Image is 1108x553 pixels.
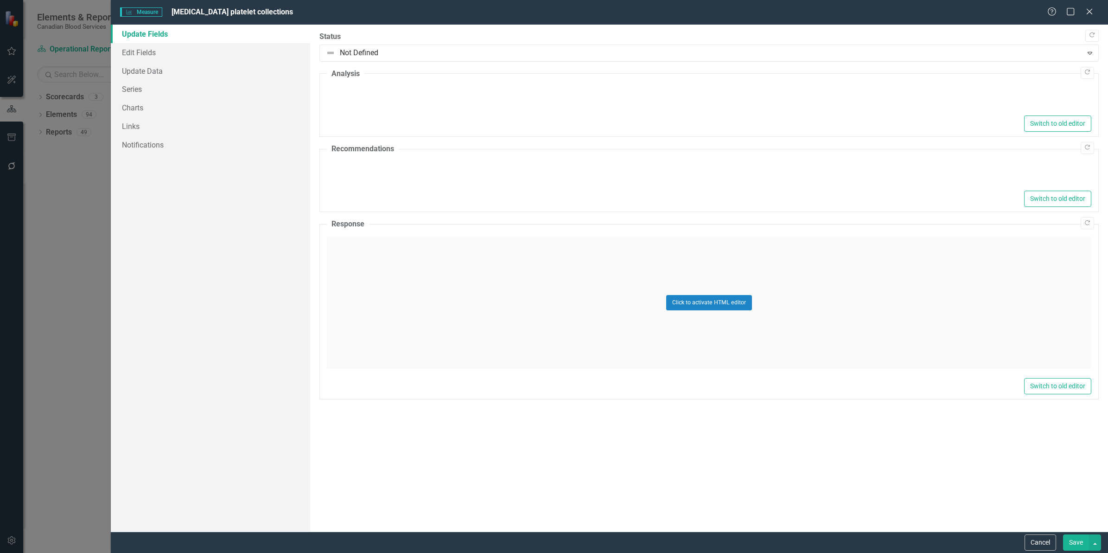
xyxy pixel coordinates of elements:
span: Measure [120,7,162,17]
span: [MEDICAL_DATA] platelet collections [172,7,293,16]
legend: Recommendations [327,144,399,154]
a: Charts [111,98,310,117]
button: Cancel [1025,534,1056,551]
a: Edit Fields [111,43,310,62]
button: Save [1063,534,1089,551]
button: Click to activate HTML editor [666,295,752,310]
button: Switch to old editor [1024,378,1091,394]
button: Switch to old editor [1024,116,1091,132]
a: Series [111,80,310,98]
legend: Analysis [327,69,364,79]
a: Update Data [111,62,310,80]
a: Links [111,117,310,135]
a: Notifications [111,135,310,154]
a: Update Fields [111,25,310,43]
button: Switch to old editor [1024,191,1091,207]
label: Status [319,32,1099,42]
legend: Response [327,219,369,230]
